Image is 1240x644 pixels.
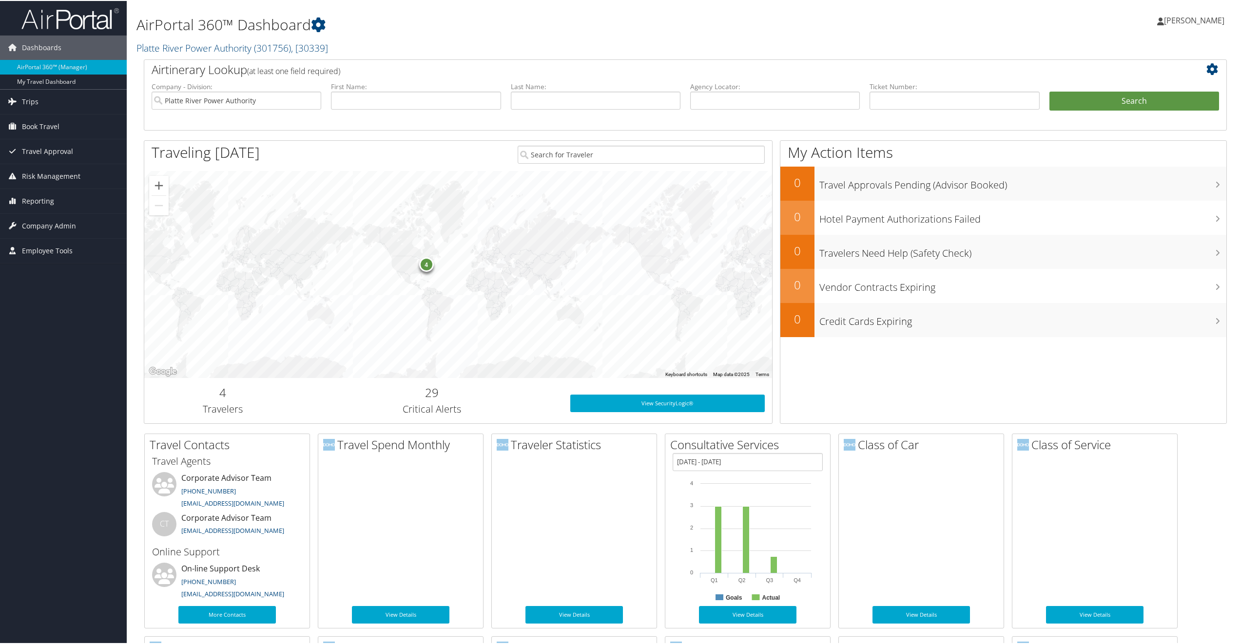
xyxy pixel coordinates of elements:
h2: Consultative Services [670,436,830,452]
img: Google [147,364,179,377]
img: airportal-logo.png [21,6,119,29]
li: Corporate Advisor Team [147,511,307,543]
h3: Travel Agents [152,454,302,467]
span: (at least one field required) [247,65,340,76]
span: Travel Approval [22,138,73,163]
a: Platte River Power Authority [136,40,328,54]
span: Dashboards [22,35,61,59]
h3: Online Support [152,544,302,558]
span: Risk Management [22,163,80,188]
h2: Travel Contacts [150,436,310,452]
text: Actual [762,593,780,600]
label: Ticket Number: [870,81,1039,91]
text: Q4 [794,576,801,582]
a: View Details [699,605,796,623]
button: Search [1049,91,1219,110]
label: Agency Locator: [690,81,860,91]
span: [PERSON_NAME] [1164,14,1224,25]
div: 4 [419,256,433,270]
img: domo-logo.png [1017,438,1029,450]
tspan: 4 [690,479,693,485]
img: domo-logo.png [844,438,855,450]
span: ( 301756 ) [254,40,291,54]
a: 0Credit Cards Expiring [780,302,1226,336]
span: Employee Tools [22,238,73,262]
a: [PERSON_NAME] [1157,5,1234,34]
h2: 0 [780,242,814,258]
h1: My Action Items [780,141,1226,162]
span: Company Admin [22,213,76,237]
button: Keyboard shortcuts [665,370,707,377]
h3: Vendor Contracts Expiring [819,275,1226,293]
button: Zoom in [149,175,169,194]
a: View SecurityLogic® [570,394,765,411]
a: [EMAIL_ADDRESS][DOMAIN_NAME] [181,498,284,507]
img: domo-logo.png [497,438,508,450]
h2: 0 [780,173,814,190]
h2: Class of Service [1017,436,1177,452]
button: Zoom out [149,195,169,214]
h2: Traveler Statistics [497,436,657,452]
text: Q1 [711,576,718,582]
span: Map data ©2025 [713,371,750,376]
text: Q2 [738,576,746,582]
h2: 0 [780,310,814,326]
h2: 29 [309,383,556,400]
a: View Details [1046,605,1143,623]
label: First Name: [331,81,501,91]
h3: Hotel Payment Authorizations Failed [819,207,1226,225]
a: 0Hotel Payment Authorizations Failed [780,200,1226,234]
a: 0Travel Approvals Pending (Advisor Booked) [780,166,1226,200]
tspan: 0 [690,568,693,574]
h3: Travelers Need Help (Safety Check) [819,241,1226,259]
h2: Airtinerary Lookup [152,60,1129,77]
h2: 4 [152,383,294,400]
span: , [ 30339 ] [291,40,328,54]
span: Trips [22,89,39,113]
span: Reporting [22,188,54,212]
label: Company - Division: [152,81,321,91]
h3: Critical Alerts [309,401,556,415]
a: More Contacts [178,605,276,623]
a: [EMAIL_ADDRESS][DOMAIN_NAME] [181,525,284,534]
a: View Details [525,605,623,623]
a: [EMAIL_ADDRESS][DOMAIN_NAME] [181,588,284,597]
h2: Class of Car [844,436,1004,452]
input: Search for Traveler [518,145,765,163]
h3: Travelers [152,401,294,415]
a: Open this area in Google Maps (opens a new window) [147,364,179,377]
a: 0Travelers Need Help (Safety Check) [780,234,1226,268]
h2: Travel Spend Monthly [323,436,483,452]
label: Last Name: [511,81,680,91]
tspan: 3 [690,501,693,507]
a: View Details [352,605,449,623]
h3: Travel Approvals Pending (Advisor Booked) [819,172,1226,191]
h2: 0 [780,276,814,292]
a: Terms (opens in new tab) [756,371,769,376]
text: Q3 [766,576,774,582]
h1: Traveling [DATE] [152,141,260,162]
div: CT [152,511,176,535]
a: View Details [872,605,970,623]
text: Goals [726,593,742,600]
h3: Credit Cards Expiring [819,309,1226,327]
li: Corporate Advisor Team [147,471,307,511]
h2: 0 [780,208,814,224]
a: [PHONE_NUMBER] [181,486,236,494]
h1: AirPortal 360™ Dashboard [136,14,868,34]
li: On-line Support Desk [147,562,307,602]
img: domo-logo.png [323,438,335,450]
tspan: 1 [690,546,693,552]
a: 0Vendor Contracts Expiring [780,268,1226,302]
span: Book Travel [22,114,59,138]
a: [PHONE_NUMBER] [181,576,236,585]
tspan: 2 [690,524,693,530]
